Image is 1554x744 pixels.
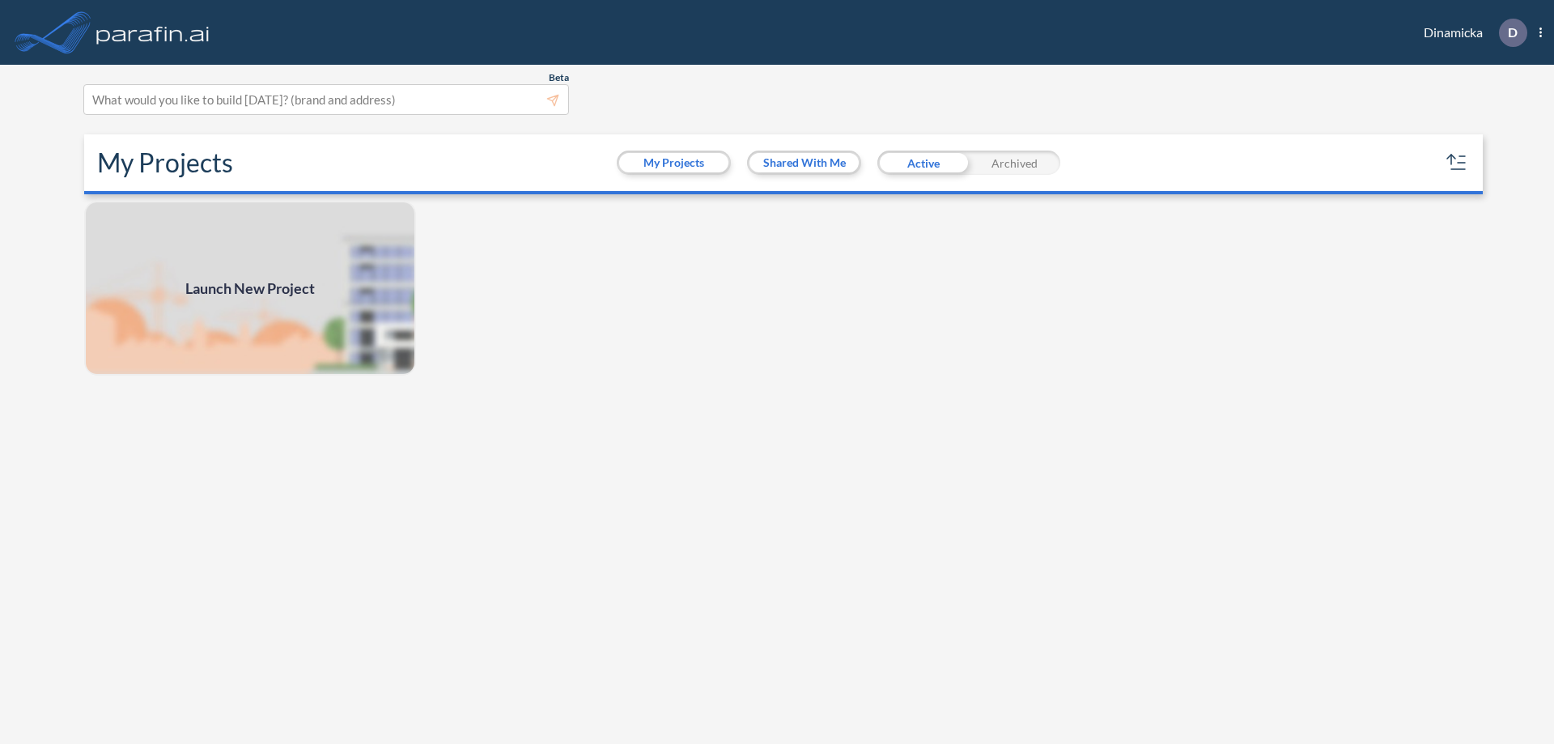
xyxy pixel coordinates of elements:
[549,71,569,84] span: Beta
[619,153,728,172] button: My Projects
[185,278,315,300] span: Launch New Project
[1508,25,1518,40] p: D
[93,16,213,49] img: logo
[749,153,859,172] button: Shared With Me
[969,151,1060,175] div: Archived
[1444,150,1470,176] button: sort
[877,151,969,175] div: Active
[84,201,416,376] a: Launch New Project
[84,201,416,376] img: add
[1399,19,1542,47] div: Dinamicka
[97,147,233,178] h2: My Projects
